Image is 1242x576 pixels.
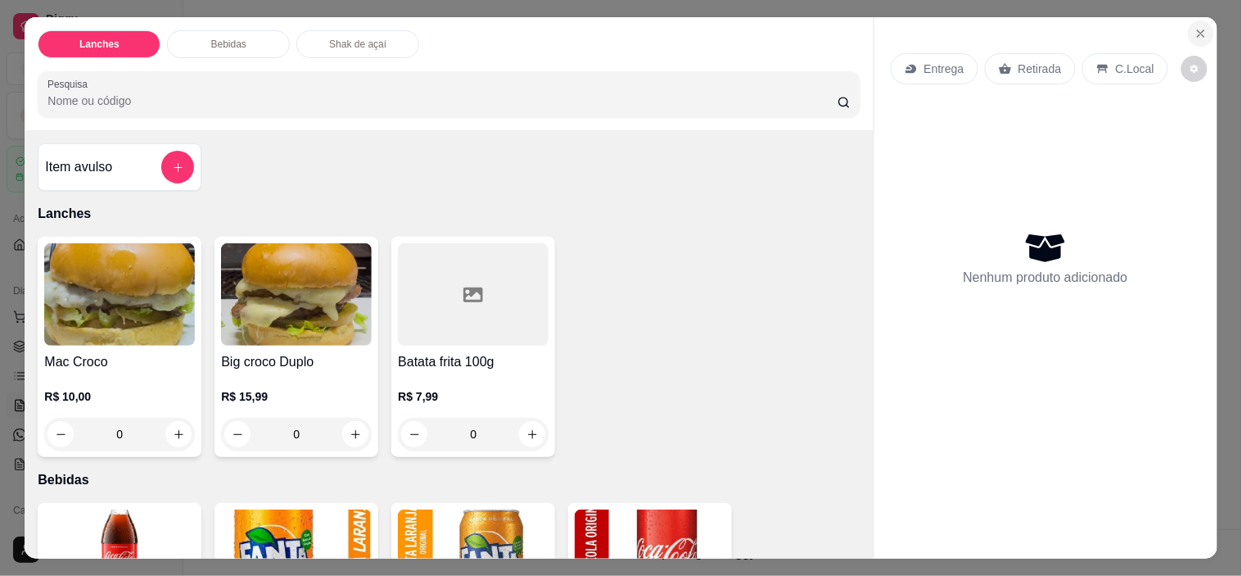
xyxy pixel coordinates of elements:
[519,421,545,447] button: increase-product-quantity
[79,38,120,51] p: Lanches
[329,38,386,51] p: Shak de açaí
[401,421,427,447] button: decrease-product-quantity
[398,352,549,372] h4: Batata frita 100g
[47,93,838,109] input: Pesquisa
[924,61,964,77] p: Entrega
[161,151,194,184] button: add-separate-item
[1116,61,1154,77] p: C.Local
[1181,56,1208,82] button: decrease-product-quantity
[44,352,195,372] h4: Mac Croco
[44,243,195,346] img: product-image
[1018,61,1062,77] p: Retirada
[1188,20,1214,47] button: Close
[44,388,195,405] p: R$ 10,00
[221,352,372,372] h4: Big croco Duplo
[221,388,372,405] p: R$ 15,99
[211,38,246,51] p: Bebidas
[38,204,860,224] p: Lanches
[38,470,860,490] p: Bebidas
[45,157,112,177] h4: Item avulso
[47,77,93,91] label: Pesquisa
[964,268,1128,288] p: Nenhum produto adicionado
[398,388,549,405] p: R$ 7,99
[221,243,372,346] img: product-image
